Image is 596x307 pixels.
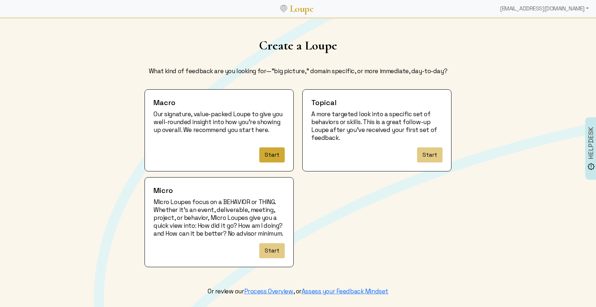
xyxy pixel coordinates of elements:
img: Loupe Logo [280,5,287,12]
div: [EMAIL_ADDRESS][DOMAIN_NAME] [497,1,592,16]
a: Process Overview [244,287,293,295]
p: A more targeted look into a specific set of behaviors or skills. This is a great follow-up Loupe ... [311,110,443,142]
button: Start [259,147,285,162]
a: Assess your Feedback Mindset [302,287,388,295]
button: Start [259,243,285,258]
h4: Macro [153,98,285,107]
a: Loupe [287,2,316,15]
h1: Create a Loupe [66,38,530,53]
img: brightness_alert_FILL0_wght500_GRAD0_ops.svg [587,163,595,170]
h4: Micro [153,186,285,195]
p: Micro Loupes focus on a BEHAVIOR or THING. Whether it’s an event, deliverable, meeting, project, ... [153,198,285,237]
h4: Topical [311,98,443,107]
p: Our signature, value-packed Loupe to give you well-rounded insight into how you’re showing up ove... [153,110,285,142]
button: Start [417,147,443,162]
p: What kind of feedback are you looking for—"big picture," domain specific, or more immediate, day-... [66,67,530,75]
div: Or review our , or [61,287,535,295]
